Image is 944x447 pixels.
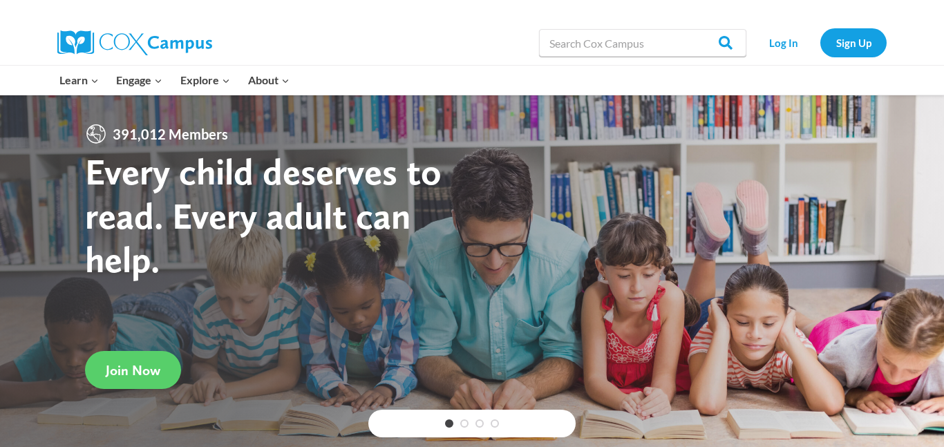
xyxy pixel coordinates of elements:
a: 3 [475,419,484,428]
img: Cox Campus [57,30,212,55]
span: 391,012 Members [107,123,234,145]
a: Log In [753,28,813,57]
span: About [248,71,290,89]
a: Join Now [85,351,181,389]
nav: Primary Navigation [50,66,298,95]
nav: Secondary Navigation [753,28,887,57]
a: Sign Up [820,28,887,57]
strong: Every child deserves to read. Every adult can help. [85,149,442,281]
span: Learn [59,71,99,89]
a: 2 [460,419,469,428]
a: 1 [445,419,453,428]
span: Join Now [106,362,160,379]
input: Search Cox Campus [539,29,746,57]
span: Explore [180,71,230,89]
span: Engage [116,71,162,89]
a: 4 [491,419,499,428]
